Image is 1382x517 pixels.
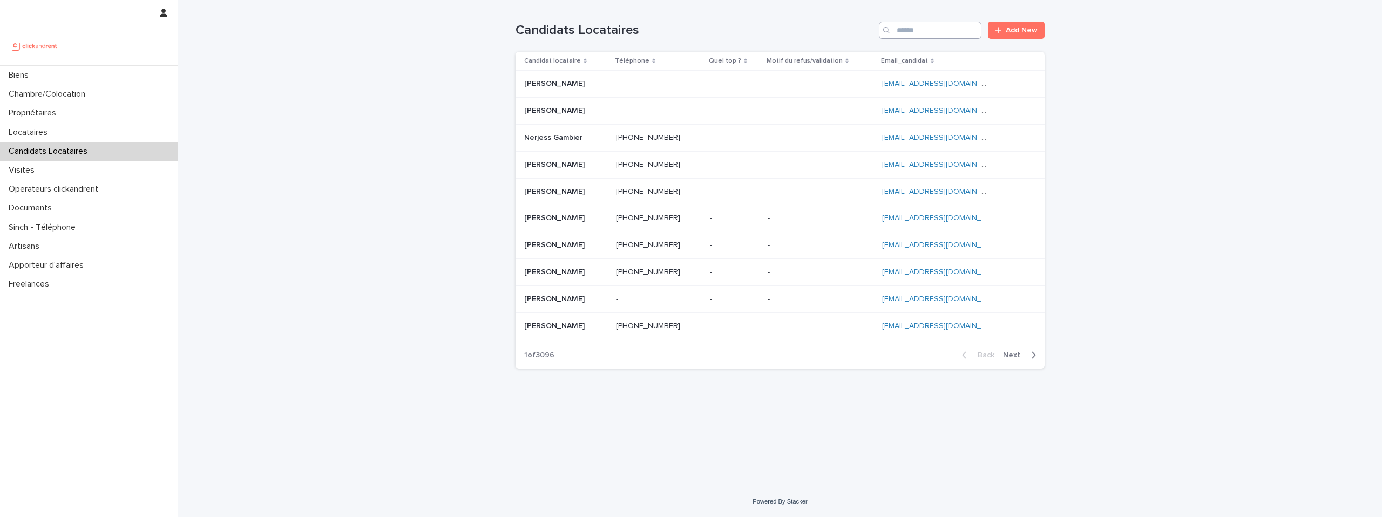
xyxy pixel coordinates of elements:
[616,292,620,304] p: -
[516,178,1045,205] tr: [PERSON_NAME][PERSON_NAME] [PHONE_NUMBER][PHONE_NUMBER] -- -- [EMAIL_ADDRESS][DOMAIN_NAME]
[710,131,714,142] p: -
[710,185,714,196] p: -
[524,77,587,89] p: [PERSON_NAME]
[768,131,772,142] p: -
[524,212,587,223] p: [PERSON_NAME]
[710,239,714,250] p: -
[516,151,1045,178] tr: [PERSON_NAME][PERSON_NAME] [PHONE_NUMBER][PHONE_NUMBER] -- -- [EMAIL_ADDRESS][DOMAIN_NAME]
[616,185,682,196] p: [PHONE_NUMBER]
[882,268,1004,276] a: [EMAIL_ADDRESS][DOMAIN_NAME]
[709,55,741,67] p: Quel top ?
[4,108,65,118] p: Propriétaires
[524,266,587,277] p: [PERSON_NAME]
[616,104,620,115] p: -
[1006,26,1038,34] span: Add New
[882,188,1004,195] a: [EMAIL_ADDRESS][DOMAIN_NAME]
[516,124,1045,151] tr: Nerjess GambierNerjess Gambier [PHONE_NUMBER][PHONE_NUMBER] -- -- [EMAIL_ADDRESS][DOMAIN_NAME]
[1003,351,1027,359] span: Next
[524,292,587,304] p: [PERSON_NAME]
[710,292,714,304] p: -
[710,104,714,115] p: -
[516,71,1045,98] tr: [PERSON_NAME][PERSON_NAME] -- -- -- [EMAIL_ADDRESS][DOMAIN_NAME]
[524,239,587,250] p: [PERSON_NAME]
[616,212,682,223] p: [PHONE_NUMBER]
[710,266,714,277] p: -
[516,285,1045,312] tr: [PERSON_NAME][PERSON_NAME] -- -- -- [EMAIL_ADDRESS][DOMAIN_NAME]
[882,214,1004,222] a: [EMAIL_ADDRESS][DOMAIN_NAME]
[524,185,587,196] p: [PERSON_NAME]
[999,350,1045,360] button: Next
[882,161,1004,168] a: [EMAIL_ADDRESS][DOMAIN_NAME]
[768,319,772,331] p: -
[616,266,682,277] p: [PHONE_NUMBER]
[4,222,84,233] p: Sinch - Téléphone
[516,23,875,38] h1: Candidats Locataires
[524,55,581,67] p: Candidat locataire
[710,319,714,331] p: -
[524,158,587,169] p: [PERSON_NAME]
[4,127,56,138] p: Locataires
[710,212,714,223] p: -
[768,292,772,304] p: -
[616,77,620,89] p: -
[4,165,43,175] p: Visites
[524,104,587,115] p: [PERSON_NAME]
[767,55,843,67] p: Motif du refus/validation
[615,55,649,67] p: Téléphone
[768,77,772,89] p: -
[516,98,1045,125] tr: [PERSON_NAME][PERSON_NAME] -- -- -- [EMAIL_ADDRESS][DOMAIN_NAME]
[753,498,807,505] a: Powered By Stacker
[953,350,999,360] button: Back
[4,260,92,270] p: Apporteur d'affaires
[516,232,1045,259] tr: [PERSON_NAME][PERSON_NAME] [PHONE_NUMBER][PHONE_NUMBER] -- -- [EMAIL_ADDRESS][DOMAIN_NAME]
[882,107,1004,114] a: [EMAIL_ADDRESS][DOMAIN_NAME]
[4,70,37,80] p: Biens
[882,241,1004,249] a: [EMAIL_ADDRESS][DOMAIN_NAME]
[879,22,981,39] input: Search
[710,158,714,169] p: -
[616,239,682,250] p: [PHONE_NUMBER]
[710,77,714,89] p: -
[4,241,48,251] p: Artisans
[882,134,1004,141] a: [EMAIL_ADDRESS][DOMAIN_NAME]
[4,146,96,157] p: Candidats Locataires
[882,295,1004,303] a: [EMAIL_ADDRESS][DOMAIN_NAME]
[988,22,1045,39] a: Add New
[516,342,563,369] p: 1 of 3096
[524,131,585,142] p: Nerjess Gambier
[882,322,1004,330] a: [EMAIL_ADDRESS][DOMAIN_NAME]
[9,35,61,57] img: UCB0brd3T0yccxBKYDjQ
[4,203,60,213] p: Documents
[4,89,94,99] p: Chambre/Colocation
[524,319,587,331] p: [PERSON_NAME]
[768,239,772,250] p: -
[616,319,682,331] p: [PHONE_NUMBER]
[516,312,1045,339] tr: [PERSON_NAME][PERSON_NAME] [PHONE_NUMBER][PHONE_NUMBER] -- -- [EMAIL_ADDRESS][DOMAIN_NAME]
[768,104,772,115] p: -
[516,258,1045,285] tr: [PERSON_NAME][PERSON_NAME] [PHONE_NUMBER][PHONE_NUMBER] -- -- [EMAIL_ADDRESS][DOMAIN_NAME]
[971,351,994,359] span: Back
[616,158,682,169] p: [PHONE_NUMBER]
[768,266,772,277] p: -
[4,279,58,289] p: Freelances
[768,212,772,223] p: -
[768,158,772,169] p: -
[616,131,682,142] p: [PHONE_NUMBER]
[4,184,107,194] p: Operateurs clickandrent
[881,55,928,67] p: Email_candidat
[516,205,1045,232] tr: [PERSON_NAME][PERSON_NAME] [PHONE_NUMBER][PHONE_NUMBER] -- -- [EMAIL_ADDRESS][DOMAIN_NAME]
[768,185,772,196] p: -
[882,80,1004,87] a: [EMAIL_ADDRESS][DOMAIN_NAME]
